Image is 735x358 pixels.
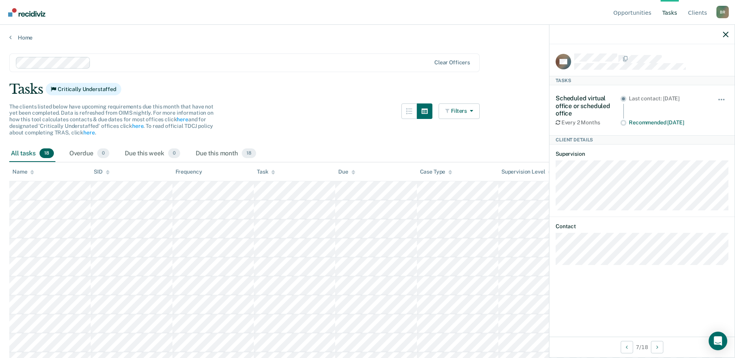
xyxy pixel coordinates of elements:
div: Overdue [68,145,111,162]
button: Profile dropdown button [716,6,729,18]
div: Tasks [9,81,726,97]
div: Client Details [549,135,735,145]
span: Critically Understaffed [46,83,121,95]
div: Frequency [176,169,202,175]
div: Name [12,169,34,175]
div: Open Intercom Messenger [709,332,727,350]
div: Scheduled virtual office or scheduled office [556,95,620,117]
span: 18 [40,148,54,158]
div: Last contact: [DATE] [629,95,707,102]
div: 7 / 18 [549,337,735,357]
a: here [177,116,188,122]
div: B R [716,6,729,18]
dt: Supervision [556,151,728,157]
span: 18 [242,148,256,158]
div: SID [94,169,110,175]
div: Tasks [549,76,735,85]
span: 0 [97,148,109,158]
div: Due [338,169,355,175]
img: Recidiviz [8,8,45,17]
div: Every 2 Months [556,119,620,126]
div: Supervision Level [501,169,552,175]
div: Due this week [123,145,182,162]
button: Filters [439,103,480,119]
div: Recommended [DATE] [629,119,707,126]
button: Next Client [651,341,663,353]
div: Due this month [194,145,258,162]
dt: Contact [556,223,728,230]
div: Task [257,169,275,175]
a: Home [9,34,726,41]
button: Previous Client [621,341,633,353]
span: The clients listed below have upcoming requirements due this month that have not yet been complet... [9,103,213,136]
div: Clear officers [434,59,470,66]
div: All tasks [9,145,55,162]
div: Case Type [420,169,453,175]
a: here [132,123,143,129]
span: 0 [168,148,180,158]
a: here [83,129,95,136]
